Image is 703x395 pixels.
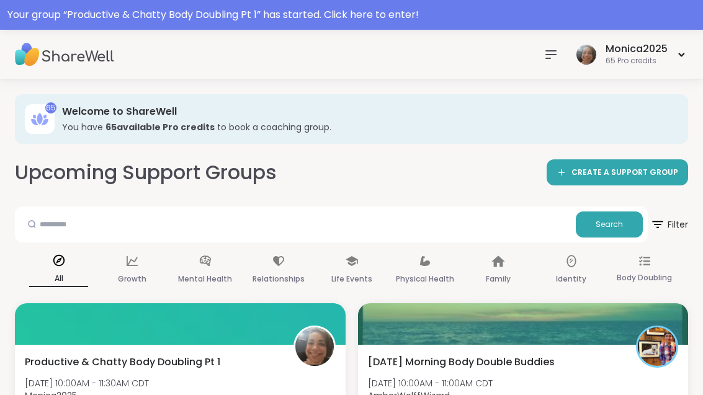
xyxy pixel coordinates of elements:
[650,206,688,242] button: Filter
[596,219,623,230] span: Search
[556,272,586,286] p: Identity
[331,272,372,286] p: Life Events
[45,102,56,113] div: 65
[118,272,146,286] p: Growth
[62,121,671,133] h3: You have to book a coaching group.
[105,121,215,133] b: 65 available Pro credit s
[606,42,668,56] div: Monica2025
[638,327,676,366] img: AmberWolffWizard
[15,33,114,76] img: ShareWell Nav Logo
[650,210,688,239] span: Filter
[295,327,334,366] img: Monica2025
[62,105,671,118] h3: Welcome to ShareWell
[396,272,454,286] p: Physical Health
[486,272,511,286] p: Family
[576,45,596,64] img: Monica2025
[606,56,668,66] div: 65 Pro credits
[15,159,277,187] h2: Upcoming Support Groups
[368,377,493,389] span: [DATE] 10:00AM - 11:00AM CDT
[25,377,149,389] span: [DATE] 10:00AM - 11:30AM CDT
[576,211,643,237] button: Search
[178,272,232,286] p: Mental Health
[7,7,696,22] div: Your group “ Productive & Chatty Body Doubling Pt 1 ” has started. Click here to enter!
[29,271,88,287] p: All
[253,272,305,286] p: Relationships
[368,355,555,370] span: [DATE] Morning Body Double Buddies
[25,355,220,370] span: Productive & Chatty Body Doubling Pt 1
[547,159,688,185] a: CREATE A SUPPORT GROUP
[617,270,672,285] p: Body Doubling
[571,167,678,178] span: CREATE A SUPPORT GROUP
